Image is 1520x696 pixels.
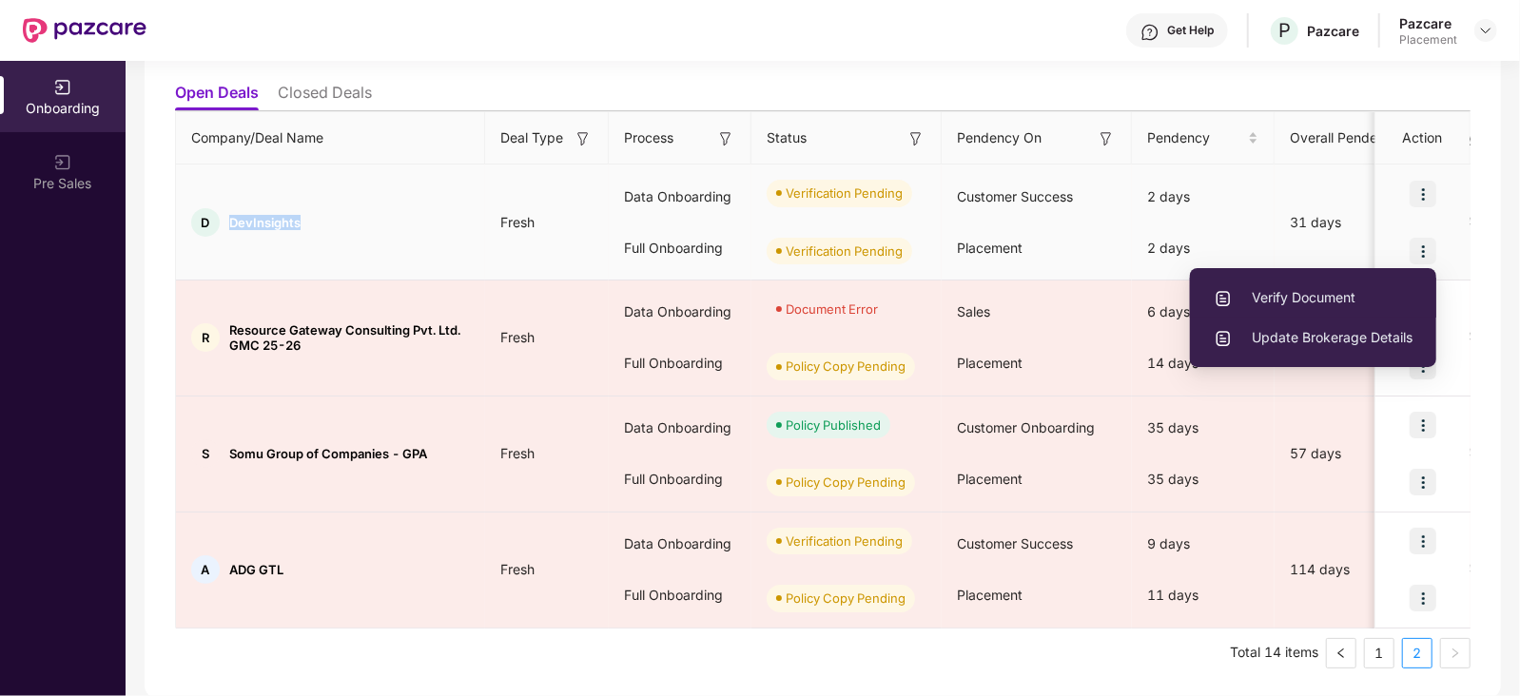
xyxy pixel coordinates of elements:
[609,402,751,454] div: Data Onboarding
[609,286,751,338] div: Data Onboarding
[485,445,550,461] span: Fresh
[1399,32,1457,48] div: Placement
[957,188,1073,204] span: Customer Success
[1167,23,1214,38] div: Get Help
[957,535,1073,551] span: Customer Success
[1440,638,1471,668] button: right
[1214,327,1413,348] span: Update Brokerage Details
[1307,22,1359,40] div: Pazcare
[1275,559,1436,580] div: 114 days
[1132,286,1275,338] div: 6 days
[1275,112,1436,164] th: Overall Pendency
[1410,412,1436,438] img: icon
[1410,238,1436,264] img: icon
[1335,648,1347,659] span: left
[786,589,906,608] div: Policy Copy Pending
[53,78,72,97] img: svg+xml;base64,PHN2ZyB3aWR0aD0iMjAiIGhlaWdodD0iMjAiIHZpZXdCb3g9IjAgMCAyMCAyMCIgZmlsbD0ibm9uZSIgeG...
[786,473,906,492] div: Policy Copy Pending
[767,127,807,148] span: Status
[1278,19,1291,42] span: P
[574,129,593,148] img: svg+xml;base64,PHN2ZyB3aWR0aD0iMTYiIGhlaWdodD0iMTYiIHZpZXdCb3g9IjAgMCAxNiAxNiIgZmlsbD0ibm9uZSIgeG...
[1132,112,1275,164] th: Pendency
[957,419,1095,435] span: Customer Onboarding
[1132,222,1275,274] div: 2 days
[1403,639,1432,667] a: 2
[1440,638,1471,668] li: Next Page
[229,446,427,461] span: Somu Group of Companies - GPA
[957,127,1042,148] span: Pendency On
[1364,638,1394,668] li: 1
[609,570,751,621] div: Full Onboarding
[609,338,751,389] div: Full Onboarding
[1214,289,1233,308] img: svg+xml;base64,PHN2ZyBpZD0iVXBsb2FkX0xvZ3MiIGRhdGEtbmFtZT0iVXBsb2FkIExvZ3MiIHhtbG5zPSJodHRwOi8vd3...
[716,129,735,148] img: svg+xml;base64,PHN2ZyB3aWR0aD0iMTYiIGhlaWdodD0iMTYiIHZpZXdCb3g9IjAgMCAxNiAxNiIgZmlsbD0ibm9uZSIgeG...
[786,532,903,551] div: Verification Pending
[1214,329,1233,348] img: svg+xml;base64,PHN2ZyBpZD0iVXBsb2FkX0xvZ3MiIGRhdGEtbmFtZT0iVXBsb2FkIExvZ3MiIHhtbG5zPSJodHRwOi8vd3...
[609,222,751,274] div: Full Onboarding
[278,83,372,110] li: Closed Deals
[609,171,751,222] div: Data Onboarding
[1450,648,1461,659] span: right
[786,242,903,261] div: Verification Pending
[1402,638,1432,668] li: 2
[500,127,563,148] span: Deal Type
[906,129,926,148] img: svg+xml;base64,PHN2ZyB3aWR0aD0iMTYiIGhlaWdodD0iMTYiIHZpZXdCb3g9IjAgMCAxNiAxNiIgZmlsbD0ibm9uZSIgeG...
[23,18,146,43] img: New Pazcare Logo
[1326,638,1356,668] button: left
[1375,112,1471,164] th: Action
[1365,639,1393,667] a: 1
[957,303,990,319] span: Sales
[1132,570,1275,621] div: 11 days
[957,355,1023,371] span: Placement
[957,471,1023,487] span: Placement
[1097,129,1116,148] img: svg+xml;base64,PHN2ZyB3aWR0aD0iMTYiIGhlaWdodD0iMTYiIHZpZXdCb3g9IjAgMCAxNiAxNiIgZmlsbD0ibm9uZSIgeG...
[229,215,301,230] span: DevInsights
[1132,171,1275,222] div: 2 days
[1410,528,1436,554] img: icon
[1410,181,1436,207] img: icon
[1275,443,1436,464] div: 57 days
[609,518,751,570] div: Data Onboarding
[957,240,1023,256] span: Placement
[1478,23,1493,38] img: svg+xml;base64,PHN2ZyBpZD0iRHJvcGRvd24tMzJ4MzIiIHhtbG5zPSJodHRwOi8vd3d3LnczLm9yZy8yMDAwL3N2ZyIgd2...
[1410,469,1436,495] img: icon
[191,323,220,352] div: R
[229,322,470,353] span: Resource Gateway Consulting Pvt. Ltd. GMC 25-26
[1399,14,1457,32] div: Pazcare
[1230,638,1318,668] li: Total 14 items
[1410,585,1436,611] img: icon
[786,300,878,319] div: Document Error
[1147,127,1244,148] span: Pendency
[609,454,751,505] div: Full Onboarding
[624,127,673,148] span: Process
[485,214,550,230] span: Fresh
[191,208,220,237] div: D
[786,357,906,376] div: Policy Copy Pending
[1275,212,1436,233] div: 31 days
[191,555,220,584] div: A
[176,112,485,164] th: Company/Deal Name
[485,329,550,345] span: Fresh
[1132,338,1275,389] div: 14 days
[485,561,550,577] span: Fresh
[53,153,72,172] img: svg+xml;base64,PHN2ZyB3aWR0aD0iMjAiIGhlaWdodD0iMjAiIHZpZXdCb3g9IjAgMCAyMCAyMCIgZmlsbD0ibm9uZSIgeG...
[175,83,259,110] li: Open Deals
[1132,454,1275,505] div: 35 days
[1326,638,1356,668] li: Previous Page
[786,184,903,203] div: Verification Pending
[1214,287,1413,308] span: Verify Document
[191,439,220,468] div: S
[1140,23,1159,42] img: svg+xml;base64,PHN2ZyBpZD0iSGVscC0zMngzMiIgeG1sbnM9Imh0dHA6Ly93d3cudzMub3JnLzIwMDAvc3ZnIiB3aWR0aD...
[957,587,1023,603] span: Placement
[1132,402,1275,454] div: 35 days
[229,562,283,577] span: ADG GTL
[786,416,881,435] div: Policy Published
[1132,518,1275,570] div: 9 days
